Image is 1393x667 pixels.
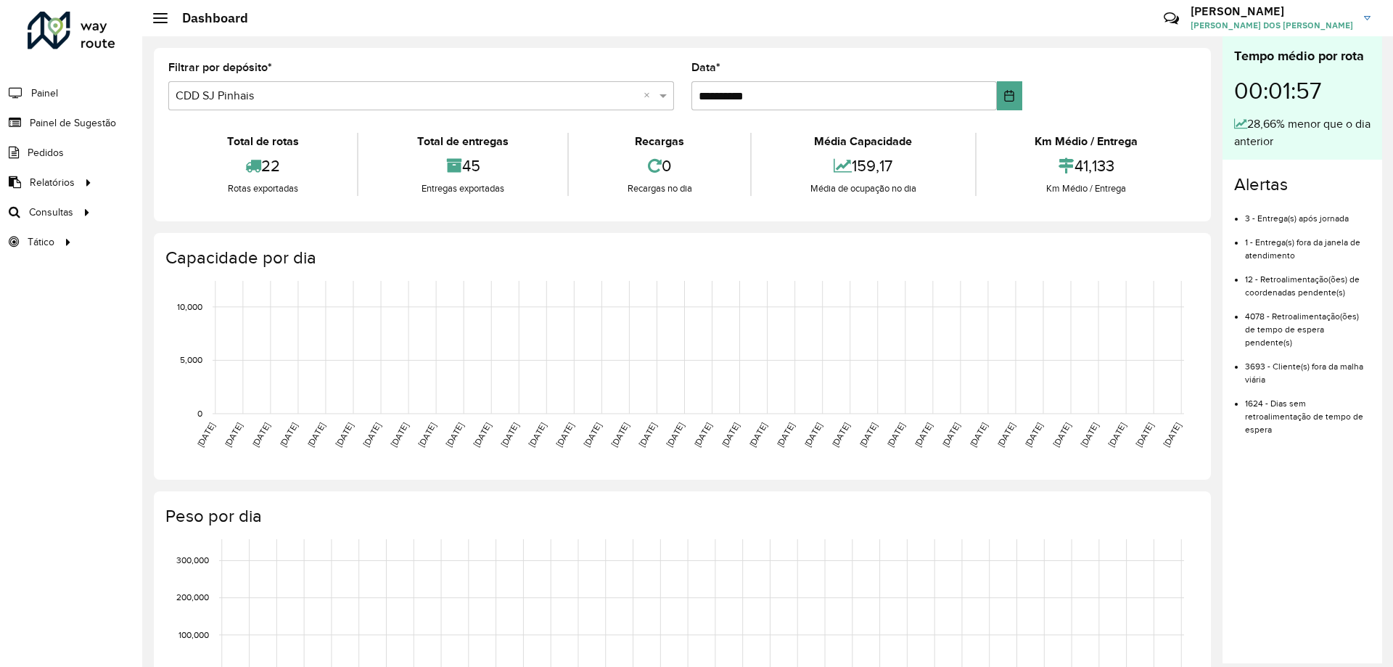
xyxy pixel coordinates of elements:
[1245,225,1371,262] li: 1 - Entrega(s) fora da janela de atendimento
[305,421,326,449] text: [DATE]
[30,115,116,131] span: Painel de Sugestão
[195,421,216,449] text: [DATE]
[980,181,1193,196] div: Km Médio / Entrega
[940,421,961,449] text: [DATE]
[1156,3,1187,34] a: Contato Rápido
[176,593,209,602] text: 200,000
[747,421,768,449] text: [DATE]
[444,421,465,449] text: [DATE]
[499,421,520,449] text: [DATE]
[29,205,73,220] span: Consultas
[28,234,54,250] span: Tático
[830,421,851,449] text: [DATE]
[28,145,64,160] span: Pedidos
[176,556,209,565] text: 300,000
[802,421,823,449] text: [DATE]
[1106,421,1127,449] text: [DATE]
[165,506,1196,527] h4: Peso por dia
[1245,299,1371,349] li: 4078 - Retroalimentação(ões) de tempo de espera pendente(s)
[180,356,202,365] text: 5,000
[172,133,353,150] div: Total de rotas
[1134,421,1155,449] text: [DATE]
[1234,115,1371,150] div: 28,66% menor que o dia anterior
[1245,262,1371,299] li: 12 - Retroalimentação(ões) de coordenadas pendente(s)
[755,181,971,196] div: Média de ocupação no dia
[389,421,410,449] text: [DATE]
[997,81,1022,110] button: Choose Date
[980,133,1193,150] div: Km Médio / Entrega
[755,150,971,181] div: 159,17
[177,302,202,311] text: 10,000
[31,86,58,101] span: Painel
[165,247,1196,269] h4: Capacidade por dia
[665,421,686,449] text: [DATE]
[1191,19,1353,32] span: [PERSON_NAME] DOS [PERSON_NAME]
[278,421,299,449] text: [DATE]
[968,421,989,449] text: [DATE]
[885,421,906,449] text: [DATE]
[572,133,747,150] div: Recargas
[362,181,563,196] div: Entregas exportadas
[416,421,437,449] text: [DATE]
[362,150,563,181] div: 45
[644,87,656,105] span: Clear all
[1162,421,1183,449] text: [DATE]
[1245,349,1371,386] li: 3693 - Cliente(s) fora da malha viária
[582,421,603,449] text: [DATE]
[362,133,563,150] div: Total de entregas
[1234,174,1371,195] h4: Alertas
[178,630,209,639] text: 100,000
[637,421,658,449] text: [DATE]
[554,421,575,449] text: [DATE]
[775,421,796,449] text: [DATE]
[333,421,354,449] text: [DATE]
[361,421,382,449] text: [DATE]
[472,421,493,449] text: [DATE]
[1023,421,1044,449] text: [DATE]
[720,421,741,449] text: [DATE]
[858,421,879,449] text: [DATE]
[223,421,244,449] text: [DATE]
[30,175,75,190] span: Relatórios
[197,409,202,418] text: 0
[692,421,713,449] text: [DATE]
[527,421,548,449] text: [DATE]
[980,150,1193,181] div: 41,133
[1051,421,1072,449] text: [DATE]
[168,10,248,26] h2: Dashboard
[1191,4,1353,18] h3: [PERSON_NAME]
[609,421,630,449] text: [DATE]
[913,421,934,449] text: [DATE]
[1245,201,1371,225] li: 3 - Entrega(s) após jornada
[572,181,747,196] div: Recargas no dia
[572,150,747,181] div: 0
[1234,66,1371,115] div: 00:01:57
[995,421,1016,449] text: [DATE]
[250,421,271,449] text: [DATE]
[172,181,353,196] div: Rotas exportadas
[755,133,971,150] div: Média Capacidade
[1079,421,1100,449] text: [DATE]
[691,59,720,76] label: Data
[168,59,272,76] label: Filtrar por depósito
[1245,386,1371,436] li: 1624 - Dias sem retroalimentação de tempo de espera
[1234,46,1371,66] div: Tempo médio por rota
[990,4,1142,44] div: Críticas? Dúvidas? Elogios? Sugestões? Entre em contato conosco!
[172,150,353,181] div: 22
